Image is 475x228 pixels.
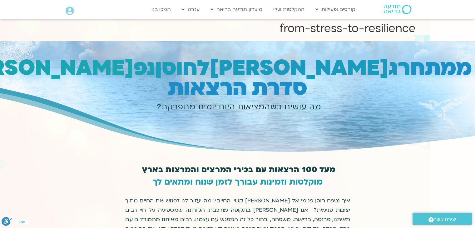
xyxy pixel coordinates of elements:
span: [PERSON_NAME] [210,54,389,82]
span: מ [441,54,456,82]
h1: from-stress-to-resilience [60,21,416,36]
a: תמכו בנו [148,3,174,15]
img: תודעה בריאה [384,5,411,14]
a: ההקלטות שלי [270,3,308,15]
span: יצירת קשר [434,215,456,224]
span: רג [389,54,410,82]
span: ח [410,54,425,82]
h2: מעל 100 הרצאות עם בכירי המרצים והמרצות בארץ [128,166,350,174]
p: מוקלטות וזמינות עבורך לזמן שנוח ומתאים לך [125,177,350,187]
a: עזרה [179,3,203,15]
a: יצירת קשר [413,213,472,225]
span: לח [183,54,210,82]
a: קורסים ופעילות [312,3,359,15]
span: וסן [155,54,183,82]
span: ת [425,54,441,82]
span: נפ [134,54,155,82]
span: סדרת הרצאות [168,74,307,102]
h3: מה עושים כשהמציאות היום יומית מתפרקת? [6,102,472,112]
a: מועדון תודעה בריאה [207,3,265,15]
span: מ [456,54,472,82]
